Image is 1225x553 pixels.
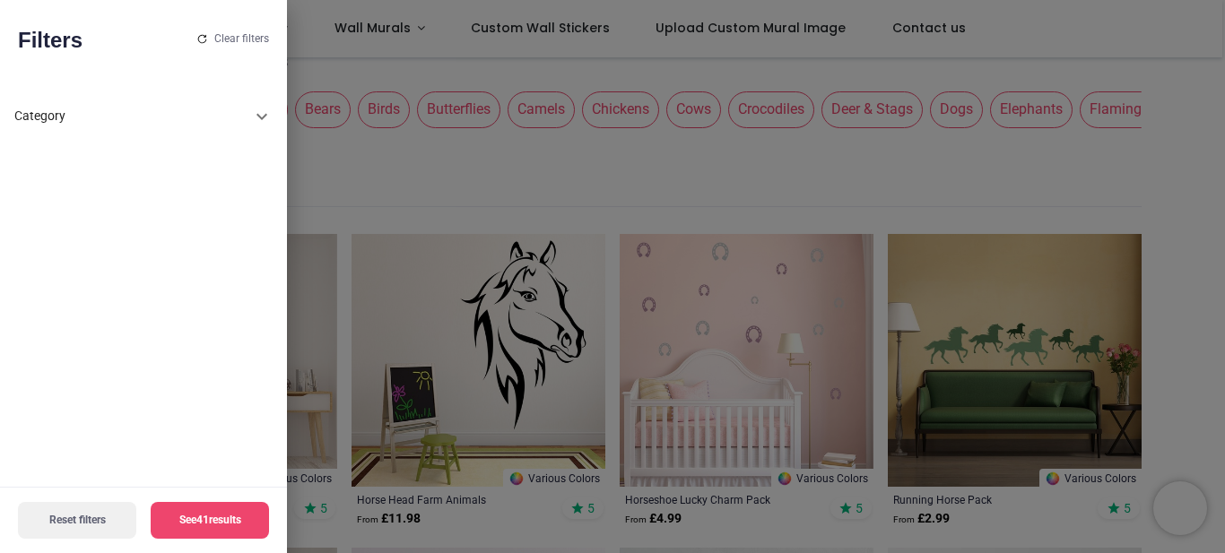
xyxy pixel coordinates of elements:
h2: Filters [18,25,83,56]
div: Category [14,95,273,138]
button: See41results [151,502,269,539]
iframe: Brevo live chat [1153,481,1207,535]
button: Clear filters [197,32,269,45]
div: Category [14,108,251,125]
button: Reset filters [18,502,136,539]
